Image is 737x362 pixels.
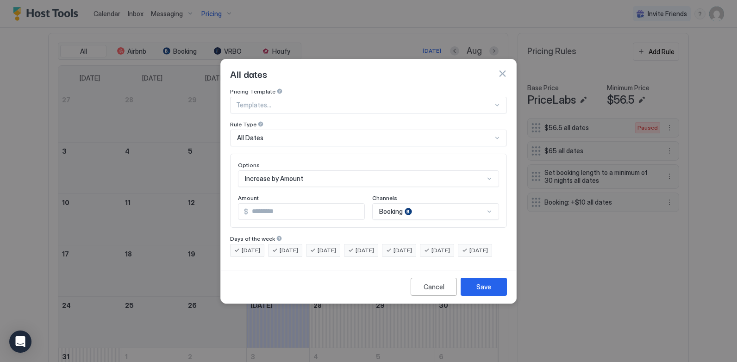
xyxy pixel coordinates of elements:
[237,134,263,142] span: All Dates
[356,246,374,255] span: [DATE]
[238,194,259,201] span: Amount
[424,282,444,292] div: Cancel
[469,246,488,255] span: [DATE]
[9,331,31,353] div: Open Intercom Messenger
[245,175,303,183] span: Increase by Amount
[393,246,412,255] span: [DATE]
[461,278,507,296] button: Save
[411,278,457,296] button: Cancel
[248,204,364,219] input: Input Field
[238,162,260,169] span: Options
[476,282,491,292] div: Save
[372,194,397,201] span: Channels
[244,207,248,216] span: $
[230,121,256,128] span: Rule Type
[318,246,336,255] span: [DATE]
[230,88,275,95] span: Pricing Template
[242,246,260,255] span: [DATE]
[230,235,275,242] span: Days of the week
[379,207,403,216] span: Booking
[230,67,267,81] span: All dates
[280,246,298,255] span: [DATE]
[431,246,450,255] span: [DATE]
